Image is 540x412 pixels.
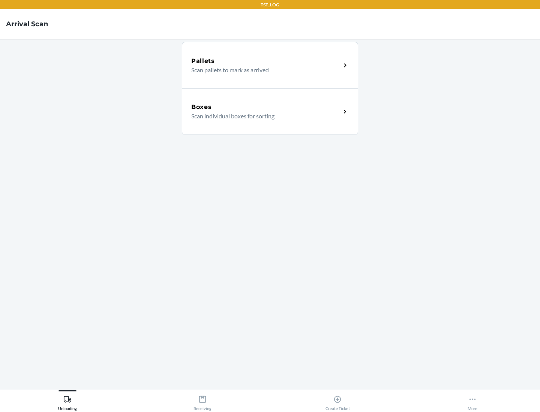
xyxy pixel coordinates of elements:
div: More [468,392,477,411]
h5: Pallets [191,57,215,66]
a: BoxesScan individual boxes for sorting [182,88,358,135]
button: Create Ticket [270,390,405,411]
p: Scan pallets to mark as arrived [191,66,335,75]
a: PalletsScan pallets to mark as arrived [182,42,358,88]
div: Unloading [58,392,77,411]
div: Create Ticket [325,392,350,411]
h4: Arrival Scan [6,19,48,29]
button: Receiving [135,390,270,411]
h5: Boxes [191,103,212,112]
button: More [405,390,540,411]
p: TST_LOG [261,1,279,8]
div: Receiving [193,392,211,411]
p: Scan individual boxes for sorting [191,112,335,121]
